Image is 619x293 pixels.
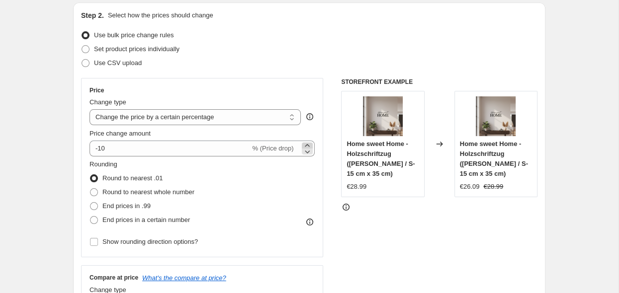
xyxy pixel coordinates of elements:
span: Set product prices individually [94,45,179,53]
p: Select how the prices should change [108,10,213,20]
span: Rounding [89,160,117,168]
h3: Compare at price [89,274,138,282]
span: End prices in .99 [102,202,151,210]
h3: Price [89,86,104,94]
input: -15 [89,141,250,156]
h2: Step 2. [81,10,104,20]
div: €26.09 [460,182,480,192]
button: What's the compare at price? [142,274,226,282]
img: eit-Charakter-und-eine-Atmosph-re-in-der-man-sich-sofort-willkommen-f-hlt-dekorativer-Eyecatcher-... [476,96,516,136]
div: €28.99 [347,182,366,192]
span: End prices in a certain number [102,216,190,223]
h6: STOREFRONT EXAMPLE [341,78,537,86]
span: Use CSV upload [94,59,142,67]
span: % (Price drop) [252,145,293,152]
span: Price change amount [89,130,151,137]
img: eit-Charakter-und-eine-Atmosph-re-in-der-man-sich-sofort-willkommen-f-hlt-dekorativer-Eyecatcher-... [363,96,403,136]
span: Use bulk price change rules [94,31,174,39]
div: help [305,112,315,122]
span: Home sweet Home - Holzschriftzug ([PERSON_NAME] / S-15 cm x 35 cm) [347,140,415,177]
span: Home sweet Home - Holzschriftzug ([PERSON_NAME] / S-15 cm x 35 cm) [460,140,528,177]
span: Change type [89,98,126,106]
span: Round to nearest .01 [102,174,163,182]
span: Show rounding direction options? [102,238,198,245]
strike: €28.99 [483,182,503,192]
span: Round to nearest whole number [102,188,194,196]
